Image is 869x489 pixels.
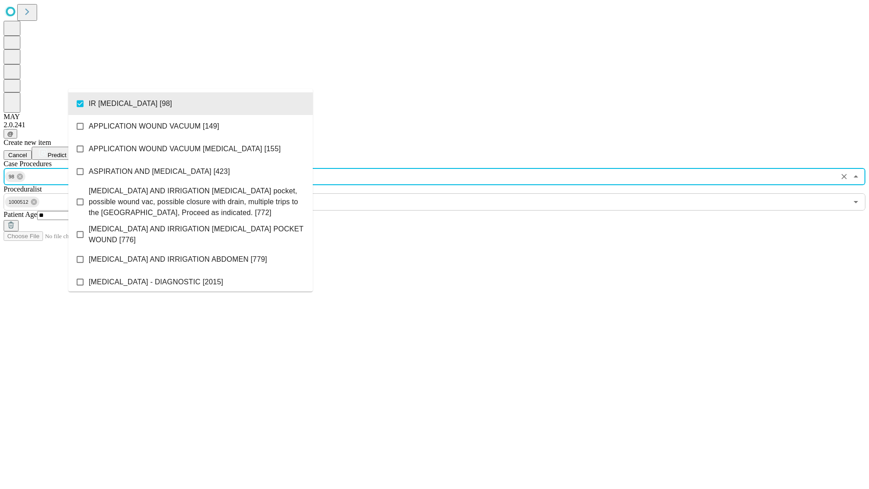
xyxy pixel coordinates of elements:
[5,197,32,207] span: 1000512
[89,254,267,265] span: [MEDICAL_DATA] AND IRRIGATION ABDOMEN [779]
[838,170,850,183] button: Clear
[5,197,39,207] div: 1000512
[4,139,51,146] span: Create new item
[89,166,230,177] span: ASPIRATION AND [MEDICAL_DATA] [423]
[89,98,172,109] span: IR [MEDICAL_DATA] [98]
[32,147,73,160] button: Predict
[7,130,14,137] span: @
[850,196,862,208] button: Open
[850,170,862,183] button: Close
[5,172,18,182] span: 98
[89,186,306,218] span: [MEDICAL_DATA] AND IRRIGATION [MEDICAL_DATA] pocket, possible wound vac, possible closure with dr...
[8,152,27,158] span: Cancel
[4,113,865,121] div: MAY
[5,171,25,182] div: 98
[89,277,223,288] span: [MEDICAL_DATA] - DIAGNOSTIC [2015]
[48,152,66,158] span: Predict
[4,150,32,160] button: Cancel
[4,121,865,129] div: 2.0.241
[4,160,52,168] span: Scheduled Procedure
[89,144,281,154] span: APPLICATION WOUND VACUUM [MEDICAL_DATA] [155]
[4,129,17,139] button: @
[89,121,219,132] span: APPLICATION WOUND VACUUM [149]
[4,185,42,193] span: Proceduralist
[4,211,37,218] span: Patient Age
[89,224,306,245] span: [MEDICAL_DATA] AND IRRIGATION [MEDICAL_DATA] POCKET WOUND [776]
